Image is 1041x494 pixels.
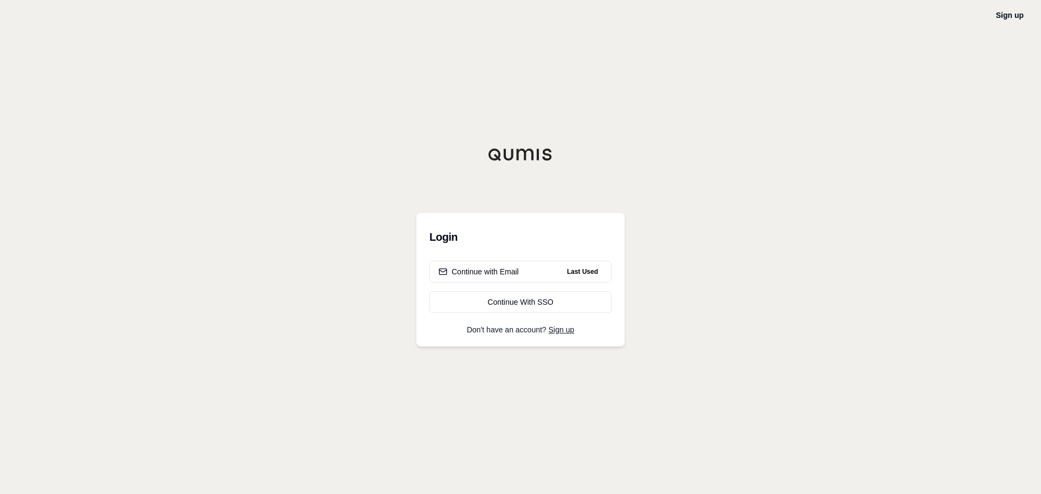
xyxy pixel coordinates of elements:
[996,11,1024,20] a: Sign up
[439,297,602,307] div: Continue With SSO
[429,226,612,248] h3: Login
[429,291,612,313] a: Continue With SSO
[439,266,519,277] div: Continue with Email
[429,261,612,283] button: Continue with EmailLast Used
[563,265,602,278] span: Last Used
[488,148,553,161] img: Qumis
[429,326,612,333] p: Don't have an account?
[549,325,574,334] a: Sign up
